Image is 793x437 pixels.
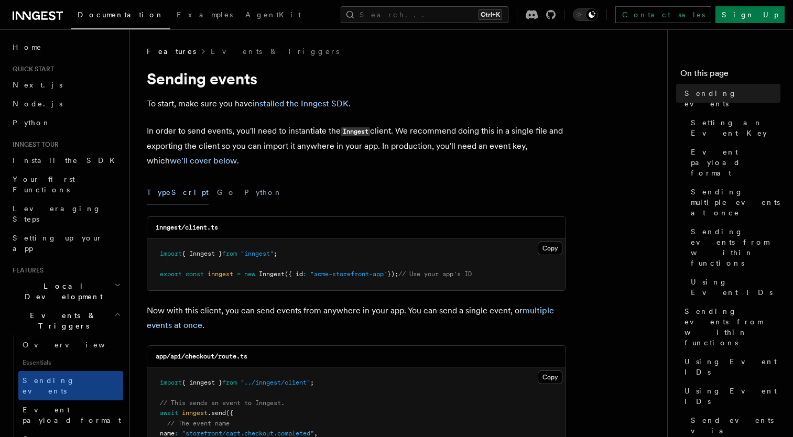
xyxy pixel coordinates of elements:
span: "acme-storefront-app" [310,270,387,278]
span: Event payload format [691,147,780,178]
button: Copy [538,370,562,384]
span: // This sends an event to Inngest. [160,399,285,407]
a: Your first Functions [8,170,123,199]
span: , [314,430,318,437]
a: Events & Triggers [211,46,339,57]
span: Features [8,266,44,275]
h1: Sending events [147,69,566,88]
span: Setting an Event Key [691,117,780,138]
code: app/api/checkout/route.ts [156,353,247,360]
span: Quick start [8,65,54,73]
a: Node.js [8,94,123,113]
span: Your first Functions [13,175,75,194]
span: from [222,250,237,257]
span: const [186,270,204,278]
a: Next.js [8,75,123,94]
span: Examples [177,10,233,19]
span: Python [13,118,51,127]
span: name [160,430,175,437]
p: To start, make sure you have . [147,96,566,111]
a: Setting up your app [8,228,123,258]
span: Local Development [8,281,114,302]
kbd: Ctrl+K [479,9,502,20]
span: Events & Triggers [8,310,114,331]
p: In order to send events, you'll need to instantiate the client. We recommend doing this in a sing... [147,124,566,168]
span: ; [310,379,314,386]
a: we'll cover below [170,156,237,166]
a: Sending events from within functions [680,302,780,352]
a: Sending multiple events at once [687,182,780,222]
span: .send [208,409,226,417]
span: Using Event IDs [691,277,780,298]
a: Documentation [71,3,170,29]
span: ({ id [285,270,303,278]
span: // Use your app's ID [398,270,472,278]
a: Examples [170,3,239,28]
a: Event payload format [687,143,780,182]
span: = [237,270,241,278]
span: Overview [23,341,131,349]
span: Inngest [259,270,285,278]
a: multiple events at once [147,305,554,330]
a: Sending events from within functions [687,222,780,272]
button: TypeScript [147,181,209,204]
span: import [160,379,182,386]
a: Home [8,38,123,57]
a: Sign Up [715,6,785,23]
span: inngest [208,270,233,278]
span: Install the SDK [13,156,121,165]
a: Python [8,113,123,132]
span: import [160,250,182,257]
button: Python [244,181,283,204]
span: from [222,379,237,386]
span: Home [13,42,42,52]
a: Contact sales [615,6,711,23]
button: Events & Triggers [8,306,123,335]
a: AgentKit [239,3,307,28]
a: installed the Inngest SDK [253,99,349,108]
span: Sending events [23,376,75,395]
button: Search...Ctrl+K [341,6,508,23]
span: : [303,270,307,278]
span: Features [147,46,196,57]
span: ; [274,250,277,257]
span: Essentials [18,354,123,371]
span: "inngest" [241,250,274,257]
p: Now with this client, you can send events from anywhere in your app. You can send a single event,... [147,303,566,333]
span: // The event name [167,420,230,427]
span: Next.js [13,81,62,89]
h4: On this page [680,67,780,84]
code: Inngest [341,127,370,136]
span: Sending events [685,88,780,109]
span: }); [387,270,398,278]
span: new [244,270,255,278]
span: Sending multiple events at once [691,187,780,218]
span: Sending events from within functions [691,226,780,268]
span: Leveraging Steps [13,204,101,223]
span: : [175,430,178,437]
a: Sending events [680,84,780,113]
button: Local Development [8,277,123,306]
button: Copy [538,242,562,255]
span: { Inngest } [182,250,222,257]
span: AgentKit [245,10,301,19]
span: ({ [226,409,233,417]
a: Setting an Event Key [687,113,780,143]
a: Using Event IDs [680,352,780,381]
span: await [160,409,178,417]
a: Event payload format [18,400,123,430]
a: Leveraging Steps [8,199,123,228]
button: Toggle dark mode [573,8,598,21]
span: export [160,270,182,278]
span: Sending events from within functions [685,306,780,348]
span: inngest [182,409,208,417]
a: Overview [18,335,123,354]
code: inngest/client.ts [156,224,218,231]
span: Node.js [13,100,62,108]
a: Using Event IDs [680,381,780,411]
button: Go [217,181,236,204]
span: Documentation [78,10,164,19]
a: Install the SDK [8,151,123,170]
span: Event payload format [23,406,121,424]
span: "../inngest/client" [241,379,310,386]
